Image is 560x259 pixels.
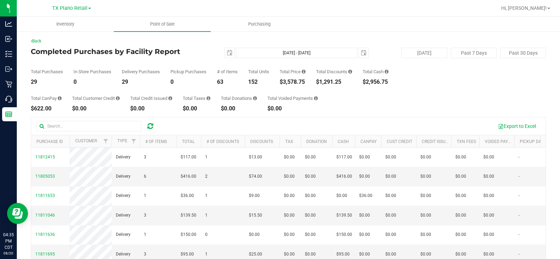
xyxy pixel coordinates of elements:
span: 1 [205,212,208,219]
span: $150.00 [181,231,196,238]
a: Inventory [17,17,114,32]
span: $13.00 [249,154,262,161]
span: $416.00 [336,173,352,180]
inline-svg: Call Center [5,96,12,103]
a: Filter [100,135,112,147]
i: Sum of all round-up-to-next-dollar total price adjustments for all purchases in the date range. [253,96,257,101]
div: Total Voided Payments [267,96,318,101]
span: $117.00 [181,154,196,161]
span: 1 [205,251,208,258]
a: Customer [75,138,97,143]
span: 3 [144,212,146,219]
span: 2 [205,173,208,180]
span: $0.00 [483,231,494,238]
span: $0.00 [483,192,494,199]
a: Filter [128,135,140,147]
div: Total Customer Credit [72,96,120,101]
div: $1,291.25 [316,79,352,85]
span: Delivery [116,251,131,258]
span: $0.00 [455,231,466,238]
span: $0.00 [359,231,370,238]
p: 04:35 PM CDT [3,232,14,251]
span: $0.00 [420,212,431,219]
a: Donation [306,139,327,144]
div: 152 [248,79,269,85]
span: 3 [144,154,146,161]
span: - [518,173,519,180]
inline-svg: Inventory [5,50,12,57]
a: Cash [338,139,349,144]
a: # of Items [145,139,167,144]
span: $0.00 [483,251,494,258]
button: Past 7 Days [451,48,497,58]
span: Delivery [116,173,131,180]
a: Type [117,138,127,143]
div: Total Credit Issued [130,96,172,101]
div: Delivery Purchases [122,69,160,74]
div: $0.00 [183,106,210,111]
span: $0.00 [284,154,295,161]
inline-svg: Outbound [5,66,12,73]
span: $0.00 [420,154,431,161]
span: $0.00 [249,231,260,238]
span: $0.00 [359,154,370,161]
span: - [518,251,519,258]
div: Total Price [280,69,306,74]
i: Sum of the total prices of all purchases in the date range. [302,69,306,74]
span: 1 [144,231,146,238]
div: Total Units [248,69,269,74]
span: $0.00 [305,251,316,258]
span: $0.00 [359,212,370,219]
span: Delivery [116,212,131,219]
inline-svg: Reports [5,111,12,118]
i: Sum of the successful, non-voided cash payment transactions for all purchases in the date range. ... [385,69,388,74]
input: Search... [36,121,141,131]
span: - [518,192,519,199]
div: Total Donations [221,96,257,101]
div: Total Taxes [183,96,210,101]
div: $3,578.75 [280,79,306,85]
a: CanPay [360,139,377,144]
a: Total [182,139,195,144]
button: Past 30 Days [500,48,546,58]
a: Purchase ID [36,139,63,144]
span: 1 [144,192,146,199]
span: $0.00 [385,212,396,219]
div: # of Items [217,69,238,74]
p: 08/20 [3,251,14,256]
span: 11811636 [35,232,55,237]
span: select [225,48,234,58]
span: $0.00 [284,251,295,258]
span: $0.00 [305,192,316,199]
span: $0.00 [455,173,466,180]
i: Sum of the successful, non-voided payments using account credit for all purchases in the date range. [116,96,120,101]
div: 0 [170,79,206,85]
span: $0.00 [359,173,370,180]
i: Sum of all voided payment transaction amounts, excluding tips and transaction fees, for all purch... [314,96,318,101]
span: $0.00 [420,251,431,258]
div: $622.00 [31,106,62,111]
div: 29 [122,79,160,85]
span: 11805053 [35,174,55,179]
span: $0.00 [385,173,396,180]
i: Sum of the successful, non-voided CanPay payment transactions for all purchases in the date range. [58,96,62,101]
span: $0.00 [420,231,431,238]
a: Voided Payment [485,139,519,144]
span: $0.00 [455,212,466,219]
span: $0.00 [305,231,316,238]
a: Tax [285,139,293,144]
span: $139.50 [336,212,352,219]
a: Pickup Date & Time [520,139,560,144]
h4: Completed Purchases by Facility Report [31,48,203,55]
span: TX Plano Retail [52,5,87,11]
span: $74.00 [249,173,262,180]
inline-svg: Analytics [5,20,12,27]
button: [DATE] [401,48,447,58]
span: $0.00 [305,173,316,180]
span: 0 [205,231,208,238]
div: 63 [217,79,238,85]
span: $9.00 [249,192,260,199]
span: 1 [205,192,208,199]
div: Total Cash [363,69,388,74]
div: 0 [73,79,111,85]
